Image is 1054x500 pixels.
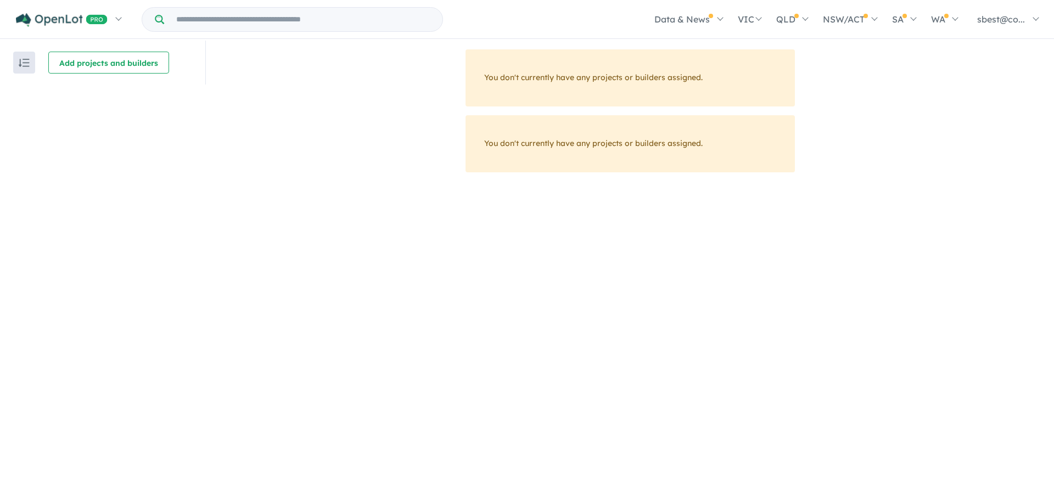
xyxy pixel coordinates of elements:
div: You don't currently have any projects or builders assigned. [466,49,795,106]
img: Openlot PRO Logo White [16,13,108,27]
div: You don't currently have any projects or builders assigned. [466,115,795,172]
button: Add projects and builders [48,52,169,74]
span: sbest@co... [977,14,1025,25]
input: Try estate name, suburb, builder or developer [166,8,440,31]
img: sort.svg [19,59,30,67]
